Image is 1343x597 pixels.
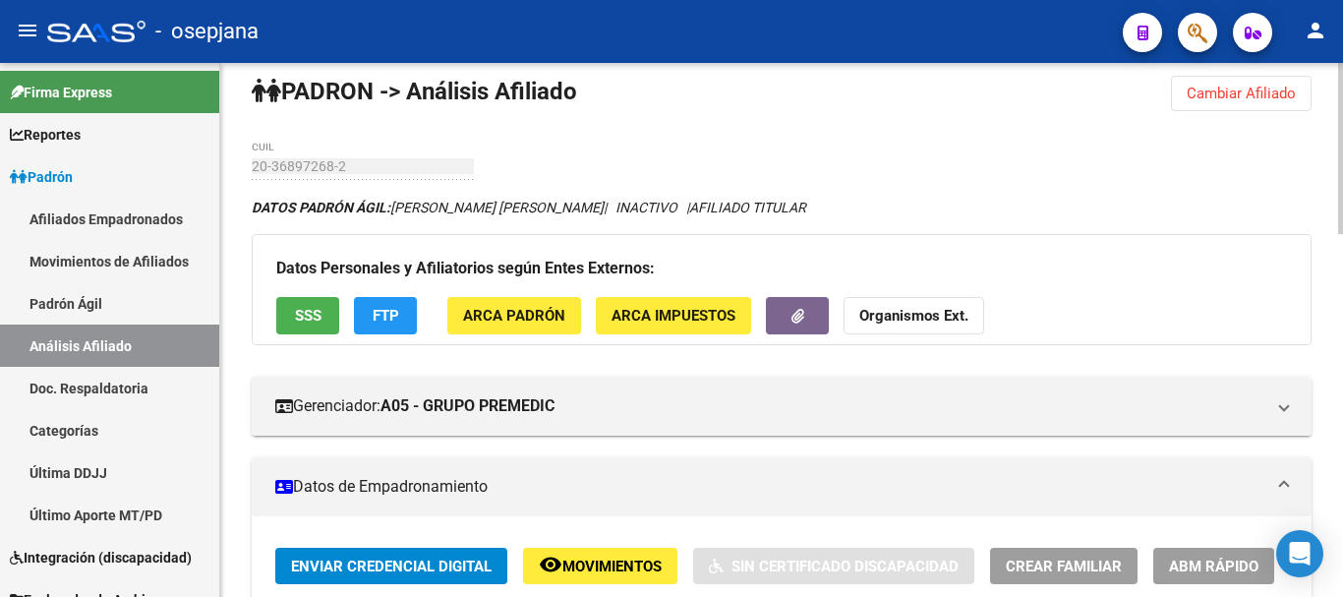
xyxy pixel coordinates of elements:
[693,548,974,584] button: Sin Certificado Discapacidad
[689,200,806,215] span: AFILIADO TITULAR
[354,297,417,333] button: FTP
[10,124,81,146] span: Reportes
[252,200,390,215] strong: DATOS PADRÓN ÁGIL:
[275,476,1264,498] mat-panel-title: Datos de Empadronamiento
[562,558,662,575] span: Movimientos
[252,200,806,215] i: | INACTIVO |
[373,308,399,326] span: FTP
[1006,558,1122,575] span: Crear Familiar
[276,297,339,333] button: SSS
[252,457,1312,516] mat-expansion-panel-header: Datos de Empadronamiento
[16,19,39,42] mat-icon: menu
[859,308,968,326] strong: Organismos Ext.
[291,558,492,575] span: Enviar Credencial Digital
[1276,530,1323,577] div: Open Intercom Messenger
[10,82,112,103] span: Firma Express
[252,78,577,105] strong: PADRON -> Análisis Afiliado
[596,297,751,333] button: ARCA Impuestos
[539,553,562,576] mat-icon: remove_red_eye
[252,200,604,215] span: [PERSON_NAME] [PERSON_NAME]
[447,297,581,333] button: ARCA Padrón
[275,548,507,584] button: Enviar Credencial Digital
[10,547,192,568] span: Integración (discapacidad)
[844,297,984,333] button: Organismos Ext.
[295,308,321,326] span: SSS
[990,548,1138,584] button: Crear Familiar
[1304,19,1327,42] mat-icon: person
[1187,85,1296,102] span: Cambiar Afiliado
[523,548,677,584] button: Movimientos
[612,308,735,326] span: ARCA Impuestos
[1171,76,1312,111] button: Cambiar Afiliado
[252,377,1312,436] mat-expansion-panel-header: Gerenciador:A05 - GRUPO PREMEDIC
[1169,558,1258,575] span: ABM Rápido
[731,558,959,575] span: Sin Certificado Discapacidad
[155,10,259,53] span: - osepjana
[1153,548,1274,584] button: ABM Rápido
[463,308,565,326] span: ARCA Padrón
[10,166,73,188] span: Padrón
[275,395,1264,417] mat-panel-title: Gerenciador:
[380,395,555,417] strong: A05 - GRUPO PREMEDIC
[276,255,1287,282] h3: Datos Personales y Afiliatorios según Entes Externos:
